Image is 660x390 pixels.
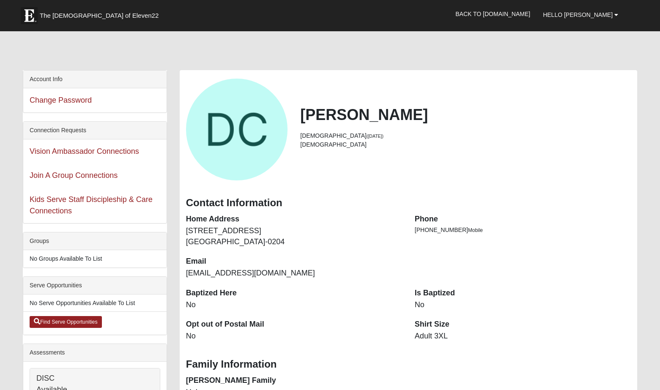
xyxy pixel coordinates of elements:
[23,250,167,267] li: No Groups Available To List
[21,7,38,24] img: Eleven22 logo
[30,195,153,215] a: Kids Serve Staff Discipleship & Care Connections
[468,227,483,233] span: Mobile
[415,288,631,299] dt: Is Baptized
[415,226,631,235] li: [PHONE_NUMBER]
[186,214,402,225] dt: Home Address
[186,358,631,371] h3: Family Information
[186,256,402,267] dt: Email
[30,171,118,180] a: Join A Group Connections
[415,319,631,330] dt: Shirt Size
[186,288,402,299] dt: Baptized Here
[23,344,167,362] div: Assessments
[415,214,631,225] dt: Phone
[23,122,167,139] div: Connection Requests
[186,300,402,311] dd: No
[186,375,402,386] dt: [PERSON_NAME] Family
[23,295,167,312] li: No Serve Opportunities Available To List
[186,319,402,330] dt: Opt out of Postal Mail
[415,300,631,311] dd: No
[300,131,631,140] li: [DEMOGRAPHIC_DATA]
[367,134,383,139] small: ([DATE])
[30,96,92,104] a: Change Password
[186,226,402,247] dd: [STREET_ADDRESS] [GEOGRAPHIC_DATA]-0204
[300,140,631,149] li: [DEMOGRAPHIC_DATA]
[16,3,186,24] a: The [DEMOGRAPHIC_DATA] of Eleven22
[23,232,167,250] div: Groups
[300,106,631,124] h2: [PERSON_NAME]
[30,147,139,155] a: Vision Ambassador Connections
[186,79,288,180] a: View Fullsize Photo
[449,3,537,25] a: Back to [DOMAIN_NAME]
[186,331,402,342] dd: No
[415,331,631,342] dd: Adult 3XL
[186,268,402,279] dd: [EMAIL_ADDRESS][DOMAIN_NAME]
[537,4,624,25] a: Hello [PERSON_NAME]
[23,71,167,88] div: Account Info
[40,11,159,20] span: The [DEMOGRAPHIC_DATA] of Eleven22
[186,197,631,209] h3: Contact Information
[23,277,167,295] div: Serve Opportunities
[543,11,613,18] span: Hello [PERSON_NAME]
[30,316,102,328] a: Find Serve Opportunities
